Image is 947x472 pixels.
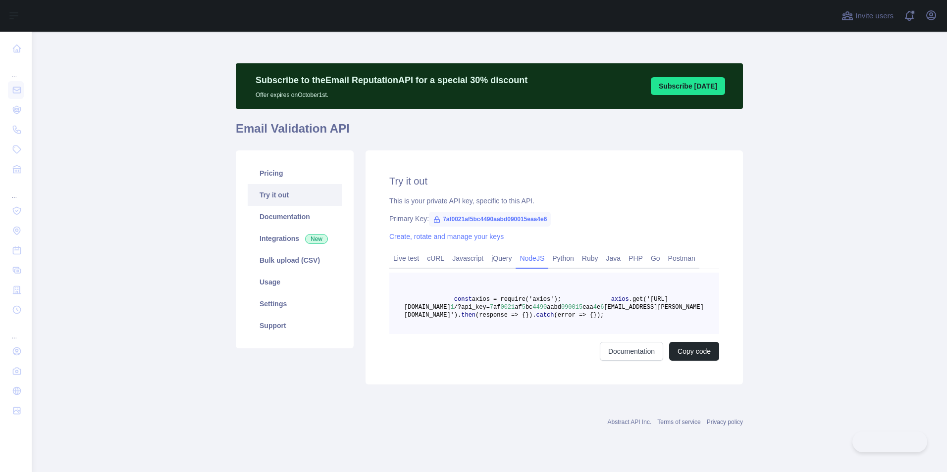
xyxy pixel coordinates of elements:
[516,250,548,266] a: NodeJS
[248,184,342,206] a: Try it out
[248,249,342,271] a: Bulk upload (CSV)
[651,77,725,95] button: Subscribe [DATE]
[8,180,24,200] div: ...
[625,250,647,266] a: PHP
[8,321,24,340] div: ...
[490,304,493,311] span: 7
[608,419,652,425] a: Abstract API Inc.
[429,212,551,227] span: 7af0021af5bc4490aabd090015eaa4e6
[526,312,532,319] span: })
[547,304,561,311] span: aabd
[248,271,342,293] a: Usage
[707,419,743,425] a: Privacy policy
[248,315,342,336] a: Support
[475,312,526,319] span: (response => {
[647,250,664,266] a: Go
[389,214,719,224] div: Primary Key:
[248,162,342,184] a: Pricing
[458,312,461,319] span: .
[8,59,24,79] div: ...
[526,304,532,311] span: bc
[611,296,629,303] span: axios
[389,250,423,266] a: Live test
[389,174,719,188] h2: Try it out
[597,304,600,311] span: e
[248,228,342,249] a: Integrations New
[256,73,527,87] p: Subscribe to the Email Reputation API for a special 30 % discount
[236,121,743,144] h1: Email Validation API
[522,304,526,311] span: 5
[593,304,597,311] span: 4
[855,10,894,22] span: Invite users
[515,304,522,311] span: af
[669,342,719,361] button: Copy code
[554,312,593,319] span: (error => {
[532,312,536,319] span: .
[389,196,719,206] div: This is your private API key, specific to this API.
[448,250,487,266] a: Javascript
[578,250,602,266] a: Ruby
[657,419,700,425] a: Terms of service
[248,206,342,228] a: Documentation
[487,250,516,266] a: jQuery
[536,312,554,319] span: catch
[532,304,547,311] span: 4490
[602,250,625,266] a: Java
[248,293,342,315] a: Settings
[423,250,448,266] a: cURL
[664,250,699,266] a: Postman
[840,8,895,24] button: Invite users
[493,304,500,311] span: af
[852,431,927,452] iframe: Toggle Customer Support
[461,312,475,319] span: then
[454,296,472,303] span: const
[593,312,604,319] span: });
[305,234,328,244] span: New
[472,296,561,303] span: axios = require('axios');
[548,250,578,266] a: Python
[256,87,527,99] p: Offer expires on October 1st.
[451,304,454,311] span: 1
[600,342,663,361] a: Documentation
[561,304,582,311] span: 090015
[600,304,604,311] span: 6
[389,233,504,240] a: Create, rotate and manage your keys
[582,304,593,311] span: eaa
[454,304,490,311] span: /?api_key=
[500,304,515,311] span: 0021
